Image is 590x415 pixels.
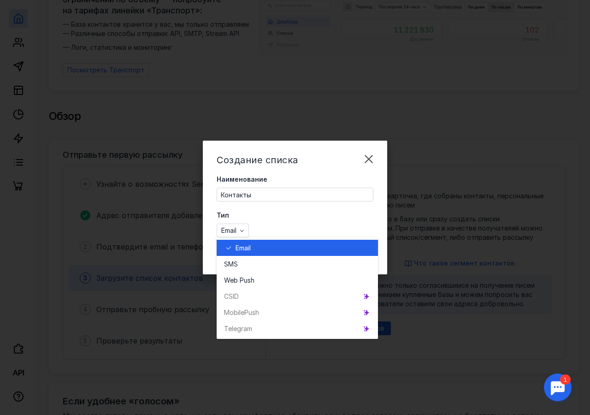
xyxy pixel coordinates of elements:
[217,224,249,237] button: Email
[236,243,251,253] span: Email
[217,237,378,339] div: grid
[248,276,254,285] span: sh
[217,272,378,288] button: Web Push
[217,256,378,272] button: SMS
[217,175,267,184] span: Наименование
[217,211,229,220] span: Тип
[224,260,238,269] span: SMS
[217,240,378,256] button: Email
[224,276,248,285] span: Web Pu
[217,154,298,166] span: Создание списка
[221,227,236,235] span: Email
[21,6,31,16] div: 1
